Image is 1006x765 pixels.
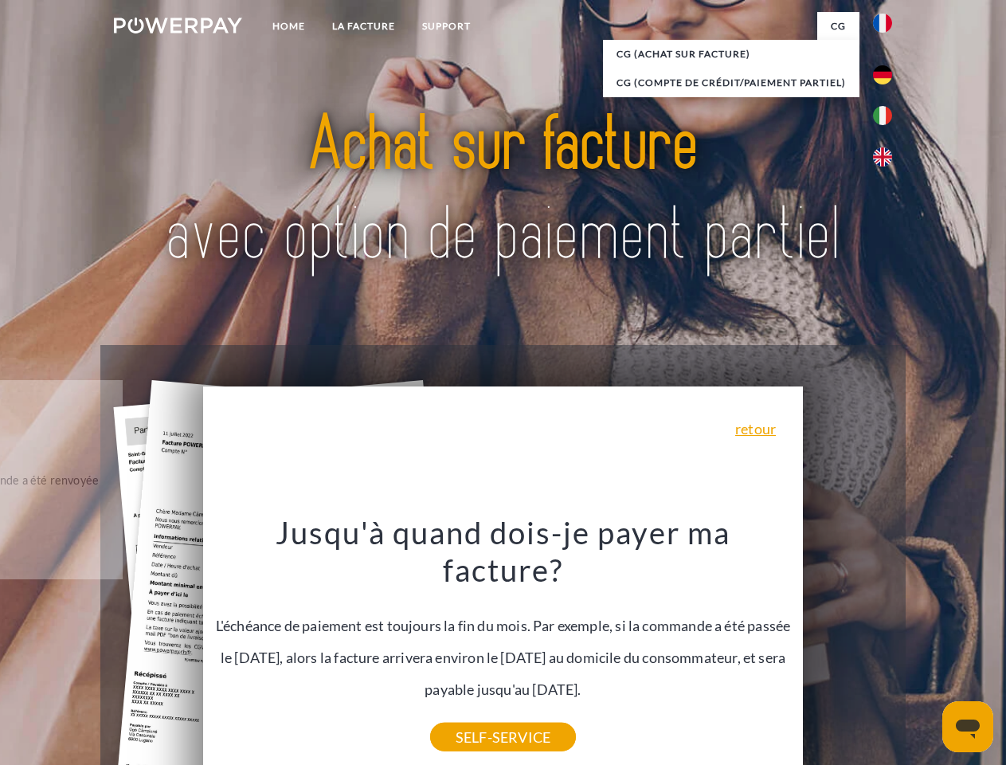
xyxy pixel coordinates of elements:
[873,65,892,84] img: de
[873,106,892,125] img: it
[114,18,242,33] img: logo-powerpay-white.svg
[430,723,576,751] a: SELF-SERVICE
[213,513,794,590] h3: Jusqu'à quand dois-je payer ma facture?
[873,147,892,167] img: en
[152,76,854,305] img: title-powerpay_fr.svg
[319,12,409,41] a: LA FACTURE
[942,701,993,752] iframe: Bouton de lancement de la fenêtre de messagerie
[409,12,484,41] a: Support
[603,69,859,97] a: CG (Compte de crédit/paiement partiel)
[213,513,794,737] div: L'échéance de paiement est toujours la fin du mois. Par exemple, si la commande a été passée le [...
[259,12,319,41] a: Home
[603,40,859,69] a: CG (achat sur facture)
[873,14,892,33] img: fr
[817,12,859,41] a: CG
[735,422,776,436] a: retour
